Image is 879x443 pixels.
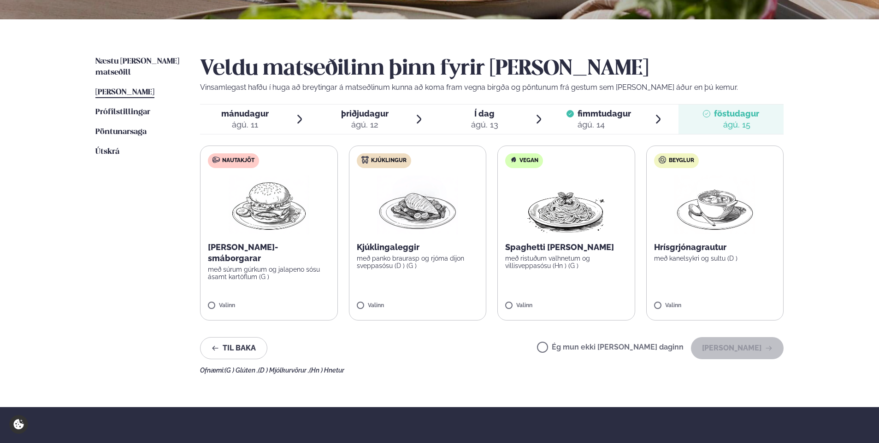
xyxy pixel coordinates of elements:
[471,108,498,119] span: Í dag
[714,109,759,118] span: föstudagur
[510,156,517,163] img: Vegan.svg
[341,119,389,130] div: ágú. 12
[200,367,784,374] div: Ofnæmi:
[578,109,631,118] span: fimmtudagur
[505,242,627,253] p: Spaghetti [PERSON_NAME]
[714,119,759,130] div: ágú. 15
[95,87,154,98] a: [PERSON_NAME]
[208,242,330,264] p: [PERSON_NAME]-smáborgarar
[95,128,147,136] span: Pöntunarsaga
[471,119,498,130] div: ágú. 13
[221,109,269,118] span: mánudagur
[208,266,330,280] p: með súrum gúrkum og jalapeno sósu ásamt kartöflum (G )
[95,58,179,76] span: Næstu [PERSON_NAME] matseðill
[519,157,538,164] span: Vegan
[224,367,258,374] span: (G ) Glúten ,
[200,56,784,82] h2: Veldu matseðilinn þinn fyrir [PERSON_NAME]
[95,148,119,156] span: Útskrá
[95,88,154,96] span: [PERSON_NAME]
[659,156,667,163] img: bagle-new-16px.svg
[669,157,694,164] span: Beyglur
[200,337,267,359] button: Til baka
[95,146,119,157] a: Útskrá
[654,255,776,262] p: með kanelsykri og sultu (D )
[371,157,407,164] span: Kjúklingur
[95,107,150,118] a: Prófílstillingar
[200,82,784,93] p: Vinsamlegast hafðu í huga að breytingar á matseðlinum kunna að koma fram vegna birgða og pöntunum...
[578,119,631,130] div: ágú. 14
[357,242,479,253] p: Kjúklingaleggir
[95,56,182,78] a: Næstu [PERSON_NAME] matseðill
[377,175,458,234] img: Chicken-breast.png
[95,127,147,138] a: Pöntunarsaga
[505,255,627,269] p: með ristuðum valhnetum og villisveppasósu (Hn ) (G )
[222,157,254,164] span: Nautakjöt
[212,156,220,163] img: beef.svg
[525,175,607,234] img: Spagetti.png
[361,156,369,163] img: chicken.svg
[221,119,269,130] div: ágú. 11
[228,175,310,234] img: Hamburger.png
[357,255,479,269] p: með panko braurasp og rjóma dijon sveppasósu (D ) (G )
[674,175,755,234] img: Soup.png
[341,109,389,118] span: þriðjudagur
[9,415,28,434] a: Cookie settings
[691,337,784,359] button: [PERSON_NAME]
[309,367,344,374] span: (Hn ) Hnetur
[95,108,150,116] span: Prófílstillingar
[654,242,776,253] p: Hrísgrjónagrautur
[258,367,309,374] span: (D ) Mjólkurvörur ,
